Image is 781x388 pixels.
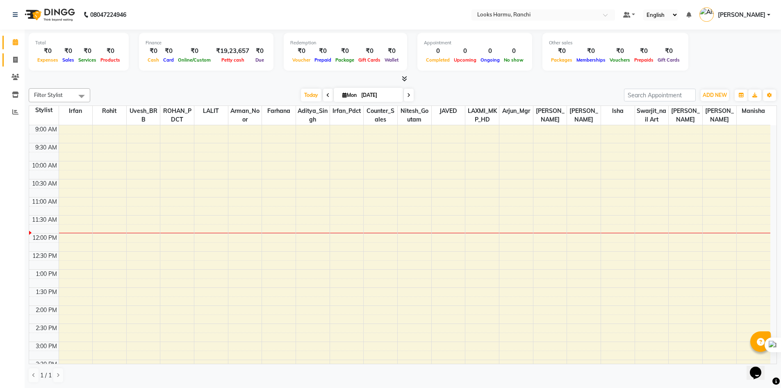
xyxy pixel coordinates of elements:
[699,7,714,22] img: Aishwarya Gautam
[312,57,333,63] span: Prepaid
[176,46,213,56] div: ₹0
[549,57,574,63] span: Packages
[98,57,122,63] span: Products
[737,106,770,116] span: Manisha
[608,46,632,56] div: ₹0
[31,234,59,242] div: 12:00 PM
[34,360,59,369] div: 3:30 PM
[632,57,656,63] span: Prepaids
[34,143,59,152] div: 9:30 AM
[34,306,59,315] div: 2:00 PM
[146,46,161,56] div: ₹0
[549,46,574,56] div: ₹0
[76,46,98,56] div: ₹0
[160,106,194,125] span: ROHAN_PDCT
[635,106,669,125] span: Swarjit_nail art
[383,57,401,63] span: Wallet
[502,57,526,63] span: No show
[34,342,59,351] div: 3:00 PM
[703,106,736,125] span: [PERSON_NAME]
[253,57,266,63] span: Due
[290,46,312,56] div: ₹0
[90,3,126,26] b: 08047224946
[424,46,452,56] div: 0
[161,57,176,63] span: Card
[219,57,246,63] span: Petty cash
[296,106,330,125] span: Aditya_Singh
[718,11,765,19] span: [PERSON_NAME]
[76,57,98,63] span: Services
[333,46,356,56] div: ₹0
[669,106,702,125] span: [PERSON_NAME]
[312,46,333,56] div: ₹0
[34,324,59,333] div: 2:30 PM
[146,57,161,63] span: Cash
[333,57,356,63] span: Package
[478,46,502,56] div: 0
[127,106,160,125] span: Uvesh_BRB
[29,106,59,115] div: Stylist
[21,3,77,26] img: logo
[59,106,93,116] span: Irfan
[35,39,122,46] div: Total
[632,46,656,56] div: ₹0
[30,216,59,224] div: 11:30 AM
[465,106,499,125] span: LAXMI_MKP_HD
[194,106,228,116] span: LALIT
[624,89,696,101] input: Search Appointment
[356,46,383,56] div: ₹0
[656,57,682,63] span: Gift Cards
[213,46,253,56] div: ₹19,23,657
[98,46,122,56] div: ₹0
[398,106,431,125] span: Nitesh_Goutam
[262,106,296,116] span: Farhana
[35,57,60,63] span: Expenses
[301,89,321,101] span: Today
[40,371,52,380] span: 1 / 1
[290,57,312,63] span: Voucher
[574,46,608,56] div: ₹0
[30,179,59,188] div: 10:30 AM
[290,39,401,46] div: Redemption
[424,57,452,63] span: Completed
[608,57,632,63] span: Vouchers
[703,92,727,98] span: ADD NEW
[60,57,76,63] span: Sales
[478,57,502,63] span: Ongoing
[253,46,267,56] div: ₹0
[228,106,262,125] span: Arman_Noor
[452,46,478,56] div: 0
[356,57,383,63] span: Gift Cards
[601,106,635,116] span: Isha
[656,46,682,56] div: ₹0
[567,106,601,125] span: [PERSON_NAME]
[161,46,176,56] div: ₹0
[35,46,60,56] div: ₹0
[34,288,59,296] div: 1:30 PM
[30,161,59,170] div: 10:00 AM
[176,57,213,63] span: Online/Custom
[424,39,526,46] div: Appointment
[432,106,465,116] span: JAVED
[452,57,478,63] span: Upcoming
[30,197,59,206] div: 11:00 AM
[364,106,397,125] span: Counter_Sales
[146,39,267,46] div: Finance
[499,106,533,116] span: Arjun_Mgr
[34,125,59,134] div: 9:00 AM
[701,90,729,101] button: ADD NEW
[359,89,400,101] input: 2025-09-01
[549,39,682,46] div: Other sales
[31,252,59,260] div: 12:30 PM
[533,106,567,125] span: [PERSON_NAME]
[93,106,126,116] span: Rohit
[330,106,364,116] span: Irfan_Pdct
[34,92,63,98] span: Filter Stylist
[747,355,773,380] iframe: chat widget
[502,46,526,56] div: 0
[383,46,401,56] div: ₹0
[60,46,76,56] div: ₹0
[574,57,608,63] span: Memberships
[340,92,359,98] span: Mon
[34,270,59,278] div: 1:00 PM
